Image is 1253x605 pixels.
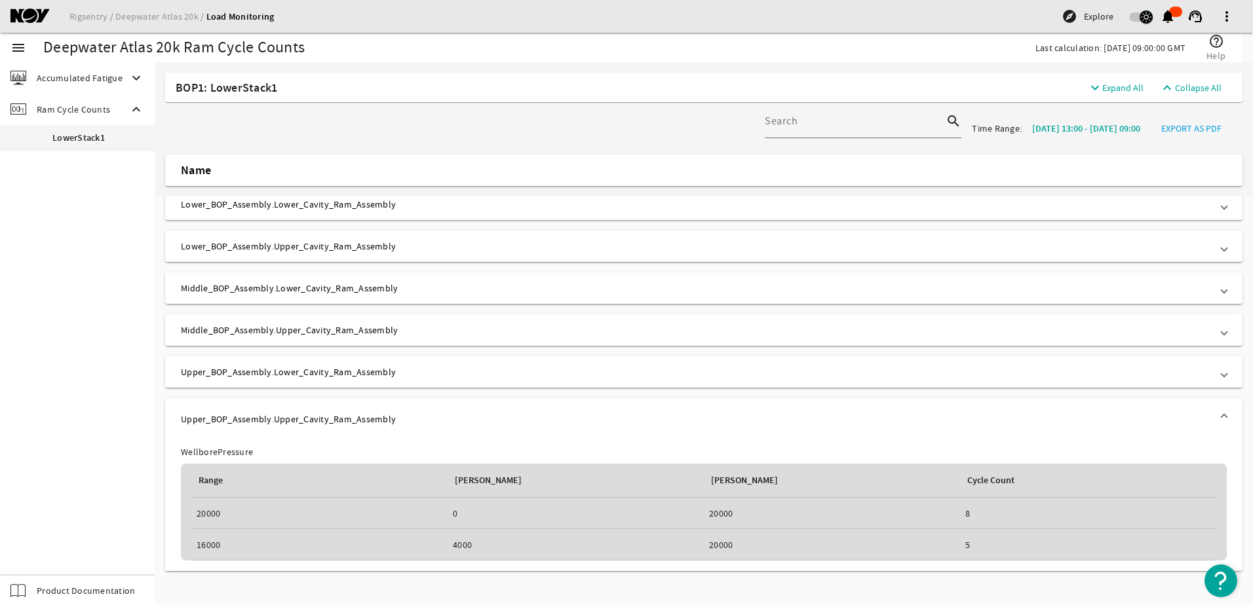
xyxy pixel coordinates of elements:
mat-expansion-panel-header: Upper_BOP_Assembly.Upper_Cavity_Ram_Assembly [165,398,1243,440]
span: Ram Cycle Counts [37,103,110,116]
mat-icon: explore [1062,9,1077,24]
mat-panel-title: Middle_BOP_Assembly.Lower_Cavity_Ram_Assembly [181,282,1211,295]
mat-icon: help_outline [1208,33,1224,49]
span: EXPORT AS PDF [1161,122,1222,135]
button: Expand All [1082,76,1149,100]
b: LowerStack1 [52,132,105,145]
div: 5 [965,538,1211,551]
button: [DATE] 13:00 - [DATE] 09:00 [1022,117,1151,140]
mat-expansion-panel-header: Middle_BOP_Assembly.Lower_Cavity_Ram_Assembly [165,272,1243,304]
div: BOP1: LowerStack1 [176,73,372,102]
div: [PERSON_NAME] [711,473,778,488]
div: 20000 [709,507,955,520]
div: 20000 [197,507,442,520]
mat-icon: keyboard_arrow_up [128,101,144,117]
div: 4000 [453,538,699,551]
mat-icon: expand_less [1159,80,1170,96]
a: Deepwater Atlas 20k [115,10,206,22]
mat-panel-title: Upper_BOP_Assembly.Upper_Cavity_Ram_Assembly [181,412,1211,426]
div: Range [199,473,223,488]
button: Collapse All [1154,76,1227,100]
div: 8 [965,507,1211,520]
mat-panel-title: Upper_BOP_Assembly.Lower_Cavity_Ram_Assembly [181,365,1211,378]
mat-icon: expand_more [1087,80,1098,96]
span: Expand All [1102,81,1144,94]
mat-expansion-panel-header: Middle_BOP_Assembly.Upper_Cavity_Ram_Assembly [165,314,1243,346]
div: Cycle Count [965,473,1206,488]
button: Open Resource Center [1205,564,1237,597]
div: Time Range: [972,122,1022,135]
button: Explore [1056,6,1119,27]
div: 20000 [709,538,955,551]
div: 16000 [197,538,442,551]
mat-icon: support_agent [1187,9,1203,24]
span: Accumulated Fatigue [37,71,123,84]
mat-panel-title: Lower_BOP_Assembly.Lower_Cavity_Ram_Assembly [181,198,1211,211]
mat-expansion-panel-header: Lower_BOP_Assembly.Lower_Cavity_Ram_Assembly [165,189,1243,220]
span: Explore [1084,10,1113,23]
mat-panel-title: Lower_BOP_Assembly.Upper_Cavity_Ram_Assembly [181,240,1211,253]
b: [DATE] 13:00 - [DATE] 09:00 [1032,122,1140,135]
div: Deepwater Atlas 20k Ram Cycle Counts [43,41,305,54]
div: Upper_BOP_Assembly.Upper_Cavity_Ram_Assembly [165,440,1243,571]
div: WellborePressure [181,440,1227,464]
mat-icon: menu [10,40,26,56]
span: Product Documentation [37,584,135,597]
div: [PERSON_NAME] [709,473,950,488]
i: search [946,113,961,129]
button: EXPORT AS PDF [1151,117,1232,140]
button: more_vert [1211,1,1243,32]
input: Search [765,119,943,134]
a: Load Monitoring [206,10,275,23]
div: 0 [453,507,699,520]
a: Rigsentry [69,10,115,22]
div: [PERSON_NAME] [455,473,522,488]
div: Cycle Count [967,473,1014,488]
mat-icon: keyboard_arrow_down [128,70,144,86]
mat-panel-title: Name [181,164,1211,177]
mat-expansion-panel-header: Upper_BOP_Assembly.Lower_Cavity_Ram_Assembly [165,356,1243,388]
span: Collapse All [1175,81,1222,94]
span: Help [1206,49,1225,62]
div: Last calculation: [DATE] 09:00:00 GMT [1035,41,1186,54]
mat-expansion-panel-header: Lower_BOP_Assembly.Upper_Cavity_Ram_Assembly [165,230,1243,262]
div: Range [197,473,437,488]
div: [PERSON_NAME] [453,473,693,488]
mat-expansion-panel-header: Name [165,155,1243,186]
mat-icon: notifications [1160,9,1176,24]
mat-label: Search [765,115,798,128]
mat-panel-title: Middle_BOP_Assembly.Upper_Cavity_Ram_Assembly [181,323,1211,337]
